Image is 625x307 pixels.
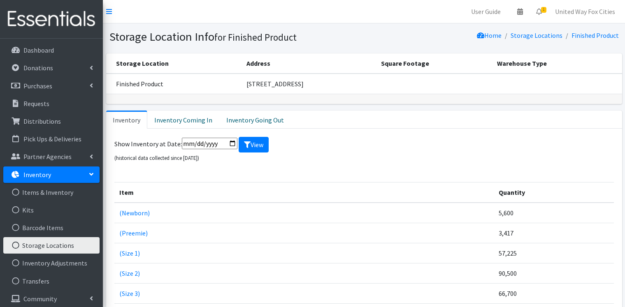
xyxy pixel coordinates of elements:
[119,229,148,237] a: (Preemie)
[106,53,242,74] th: Storage Location
[106,111,147,129] a: Inventory
[3,184,100,201] a: Items & Inventory
[242,53,376,74] th: Address
[114,137,614,162] form: Show Inventory at Date:
[494,182,613,203] th: Quantity
[106,74,242,94] td: Finished Product
[541,7,546,13] span: 1
[3,219,100,236] a: Barcode Items
[3,148,100,165] a: Partner Agencies
[23,152,72,161] p: Partner Agencies
[214,31,297,43] small: for Finished Product
[3,42,100,58] a: Dashboard
[3,95,100,112] a: Requests
[242,74,376,94] td: [STREET_ADDRESS]
[23,135,81,143] p: Pick Ups & Deliveries
[147,111,219,129] a: Inventory Coming In
[119,269,140,277] a: (Size 2)
[511,31,562,39] a: Storage Locations
[494,243,613,263] td: 57,225
[3,5,100,33] img: HumanEssentials
[3,237,100,254] a: Storage Locations
[3,131,100,147] a: Pick Ups & Deliveries
[114,155,199,161] small: (historical data collected since [DATE])
[3,273,100,289] a: Transfers
[23,46,54,54] p: Dashboard
[3,113,100,129] a: Distributions
[3,255,100,271] a: Inventory Adjustments
[492,53,622,74] th: Warehouse Type
[119,289,140,298] a: (Size 3)
[23,171,51,179] p: Inventory
[494,203,613,223] td: 5,600
[572,31,619,39] a: Finished Product
[23,295,57,303] p: Community
[23,82,52,90] p: Purchases
[376,53,493,74] th: Square Footage
[530,3,548,20] a: 1
[219,111,291,129] a: Inventory Going Out
[119,209,150,217] a: (Newborn)
[3,202,100,218] a: Kits
[23,64,53,72] p: Donations
[494,263,613,283] td: 90,500
[548,3,622,20] a: United Way Fox Cities
[494,283,613,303] td: 66,700
[3,78,100,94] a: Purchases
[23,99,49,108] p: Requests
[3,60,100,76] a: Donations
[465,3,507,20] a: User Guide
[3,291,100,307] a: Community
[477,31,502,39] a: Home
[3,166,100,183] a: Inventory
[109,30,361,44] h1: Storage Location Info
[239,137,269,152] button: View
[23,117,61,125] p: Distributions
[114,182,494,203] th: Item
[494,223,613,243] td: 3,417
[119,249,140,257] a: (Size 1)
